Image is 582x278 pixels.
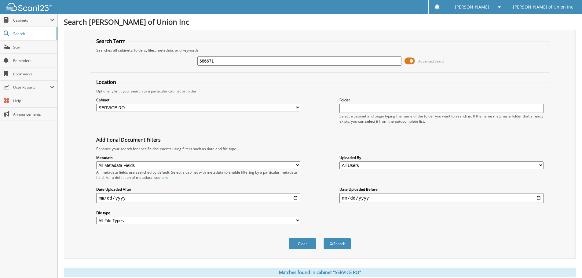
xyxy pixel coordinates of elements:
button: Search [324,238,351,249]
span: Scan [13,45,54,50]
span: [PERSON_NAME] of Union Inc [513,5,573,9]
label: Folder [339,97,544,103]
span: Search [13,31,53,36]
div: Enhance your search for specific documents using filters such as date and file type. [93,146,547,151]
label: Cabinet [96,97,300,103]
label: Date Uploaded Before [339,187,544,192]
div: Optionally limit your search to a particular cabinet or folder [93,88,547,94]
label: Metadata [96,155,300,160]
span: Announcements [13,112,54,117]
button: Clear [289,238,316,249]
span: Cabinets [13,18,50,23]
span: [PERSON_NAME] [455,5,489,9]
input: start [96,193,300,203]
label: File type [96,210,300,215]
img: scan123-logo-white.svg [6,3,52,11]
legend: Location [93,79,119,85]
a: here [160,175,168,180]
div: Searches all cabinets, folders, files, metadata, and keywords [93,48,547,53]
span: User Reports [13,85,50,90]
div: All metadata fields are searched by default. Select a cabinet with metadata to enable filtering b... [96,170,300,180]
span: Help [13,98,54,103]
legend: Search Term [93,38,129,45]
label: Date Uploaded After [96,187,300,192]
div: Select a cabinet and begin typing the name of the folder you want to search in. If the name match... [339,114,544,124]
span: Advanced Search [418,59,445,63]
span: Bookmarks [13,71,54,77]
label: Uploaded By [339,155,544,160]
div: Matches found in cabinet "SERVICE RO" [64,268,576,277]
h1: Search [PERSON_NAME] of Union Inc [64,17,576,27]
span: Reminders [13,58,54,63]
input: end [339,193,544,203]
legend: Additional Document Filters [93,136,164,143]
